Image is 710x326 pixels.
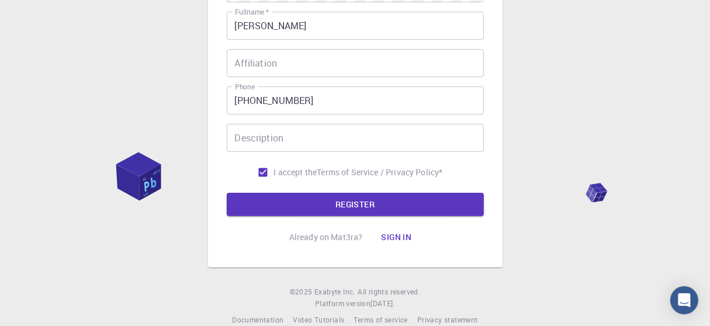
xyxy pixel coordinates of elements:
[235,7,269,17] label: Fullname
[293,315,344,324] span: Video Tutorials
[417,315,478,324] span: Privacy statement
[354,314,407,326] a: Terms of service
[370,299,395,308] span: [DATE] .
[227,193,484,216] button: REGISTER
[358,286,420,298] span: All rights reserved.
[314,286,355,298] a: Exabyte Inc.
[274,167,317,178] span: I accept the
[289,231,363,243] p: Already on Mat3ra?
[314,287,355,296] span: Exabyte Inc.
[293,314,344,326] a: Video Tutorials
[372,226,421,249] button: Sign in
[370,298,395,310] a: [DATE].
[235,82,255,92] label: Phone
[317,167,442,178] p: Terms of Service / Privacy Policy *
[417,314,478,326] a: Privacy statement
[232,314,283,326] a: Documentation
[232,315,283,324] span: Documentation
[670,286,698,314] div: Open Intercom Messenger
[290,286,314,298] span: © 2025
[315,298,370,310] span: Platform version
[317,167,442,178] a: Terms of Service / Privacy Policy*
[354,315,407,324] span: Terms of service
